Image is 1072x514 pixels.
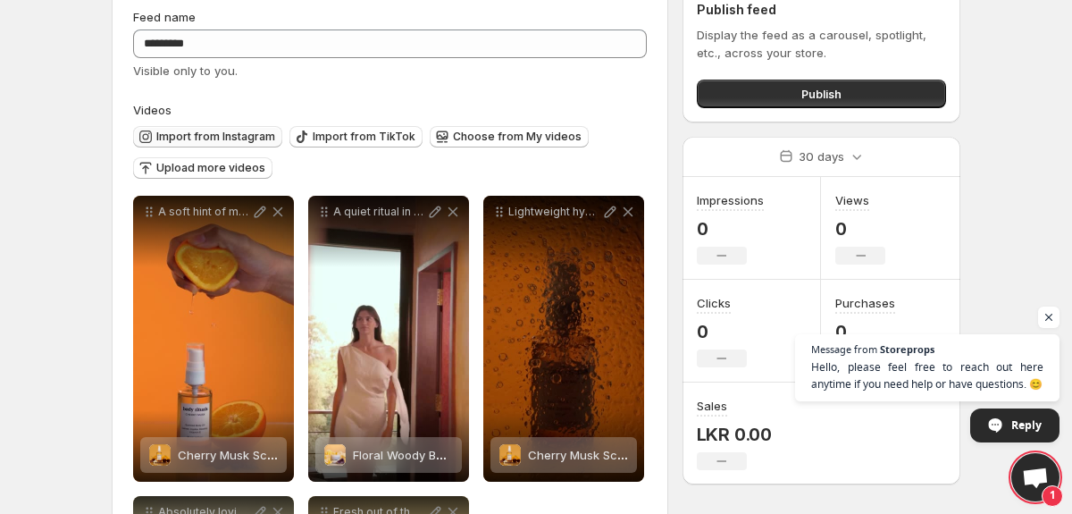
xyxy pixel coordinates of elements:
[697,191,764,209] h3: Impressions
[697,321,747,342] p: 0
[1011,409,1042,441] span: Reply
[324,444,346,466] img: Floral Woody Body Butter
[133,63,238,78] span: Visible only to you.
[835,321,895,342] p: 0
[353,448,493,462] span: Floral Woody Body Butter
[1011,453,1059,501] a: Open chat
[811,344,877,354] span: Message from
[835,218,885,240] p: 0
[835,294,895,312] h3: Purchases
[508,205,601,219] p: Lightweight hydrating and smells unreal
[156,161,265,175] span: Upload more videos
[799,147,844,165] p: 30 days
[133,196,294,482] div: A soft hint of mandarin in every dropCherry Musk Scented Body OilCherry Musk Scented Body Oil
[528,448,699,462] span: Cherry Musk Scented Body Oil
[156,130,275,144] span: Import from Instagram
[158,205,251,219] p: A soft hint of mandarin in every drop
[697,294,731,312] h3: Clicks
[289,126,423,147] button: Import from TikTok
[811,358,1043,392] span: Hello, please feel free to reach out here anytime if you need help or have questions. 😊
[801,85,842,103] span: Publish
[1042,485,1063,507] span: 1
[499,444,521,466] img: Cherry Musk Scented Body Oil
[697,218,764,240] p: 0
[178,448,348,462] span: Cherry Musk Scented Body Oil
[149,444,171,466] img: Cherry Musk Scented Body Oil
[483,196,644,482] div: Lightweight hydrating and smells unrealCherry Musk Scented Body OilCherry Musk Scented Body Oil
[133,103,172,117] span: Videos
[835,191,869,209] h3: Views
[333,205,426,219] p: A quiet ritual in a loud world An energy-balancing Body Butter infused with Amethyst Crystals [PE...
[697,80,946,108] button: Publish
[697,424,772,445] p: LKR 0.00
[697,1,946,19] h2: Publish feed
[133,157,272,179] button: Upload more videos
[313,130,415,144] span: Import from TikTok
[308,196,469,482] div: A quiet ritual in a loud world An energy-balancing Body Butter infused with Amethyst Crystals [PE...
[430,126,589,147] button: Choose from My videos
[880,344,934,354] span: Storeprops
[133,10,196,24] span: Feed name
[697,397,727,415] h3: Sales
[133,126,282,147] button: Import from Instagram
[453,130,582,144] span: Choose from My videos
[697,26,946,62] p: Display the feed as a carousel, spotlight, etc., across your store.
